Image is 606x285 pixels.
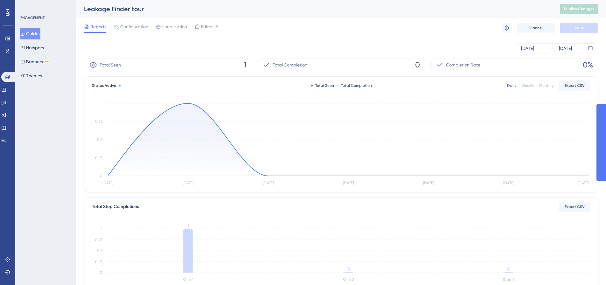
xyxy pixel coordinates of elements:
tspan: 0 [347,266,350,272]
tspan: 1 [101,103,102,107]
div: ENGAGEMENT [20,15,45,20]
button: BannersBETA [20,56,50,67]
div: [DATE] [521,45,534,52]
span: 0 [415,60,420,70]
tspan: 0 [507,266,510,272]
span: Export CSV [565,83,585,88]
span: Export CSV [565,204,585,209]
tspan: 0.25 [95,260,102,264]
span: Status: [92,83,116,88]
tspan: 0.5 [97,248,102,253]
span: Editor [201,23,213,31]
span: Cancel [530,25,543,31]
span: Publish Changes [564,6,595,11]
tspan: [DATE] [263,181,274,185]
tspan: 0.25 [95,156,102,160]
div: Total Seen [311,83,334,88]
button: Export CSV [559,202,590,212]
tspan: 0 [100,270,102,275]
tspan: 1 [187,222,189,228]
span: Completion Rate [446,61,480,69]
tspan: [DATE] [102,181,113,185]
tspan: Step 1 [183,277,193,282]
tspan: Step 3 [503,277,514,282]
span: 1 [244,60,247,70]
button: Publish Changes [560,4,598,14]
span: Total Seen [100,61,121,69]
div: BETA [44,60,50,63]
div: Leakage Finder tour [84,4,544,13]
div: Daily [507,83,516,88]
tspan: [DATE] [423,181,434,185]
div: Weekly [521,83,534,88]
div: Total Completion [337,83,372,88]
tspan: [DATE] [183,181,193,185]
button: Guides [20,28,40,39]
div: Total Step Completions [92,203,139,211]
span: Configuration [120,23,148,31]
tspan: [DATE] [503,181,514,185]
div: Monthly [539,83,554,88]
button: Themes [20,70,42,81]
span: Localization [162,23,187,31]
button: Save [560,23,598,33]
tspan: 0.75 [95,238,102,242]
button: Export CSV [559,80,590,91]
tspan: Step 2 [343,277,354,282]
tspan: [DATE] [343,181,354,185]
tspan: [DATE] [578,181,589,185]
span: Total Completion [273,61,307,69]
span: Save [575,25,584,31]
div: [DATE] [559,45,572,52]
tspan: 1 [101,226,102,231]
tspan: 0.75 [95,119,102,124]
button: Hotspots [20,42,44,53]
span: Reports [90,23,106,31]
tspan: 0 [100,174,102,178]
span: 0% [583,60,593,70]
tspan: 0.5 [97,137,102,142]
span: Active [105,83,116,88]
button: Cancel [517,23,555,33]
